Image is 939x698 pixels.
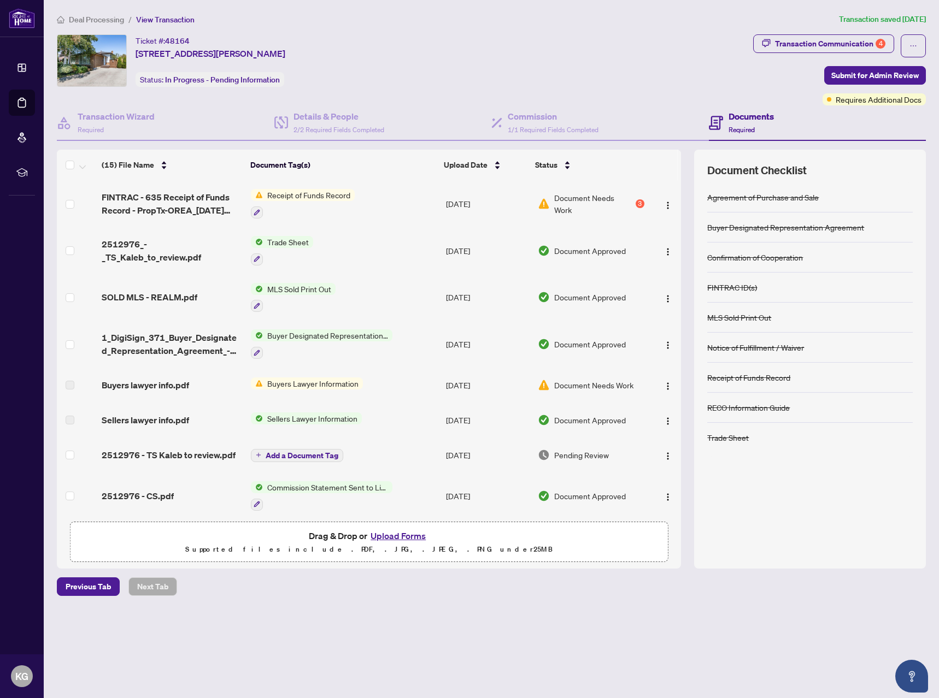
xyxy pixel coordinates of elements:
[165,36,190,46] span: 48164
[57,577,120,596] button: Previous Tab
[664,382,672,391] img: Logo
[554,192,633,216] span: Document Needs Work
[659,487,677,505] button: Logo
[78,126,104,134] span: Required
[102,191,242,217] span: FINTRAC - 635 Receipt of Funds Record - PropTx-OREA_[DATE] 18_40_01.pdf
[554,245,626,257] span: Document Approved
[554,449,609,461] span: Pending Review
[753,34,894,53] button: Transaction Communication4
[775,35,885,52] div: Transaction Communication
[442,227,534,274] td: [DATE]
[659,242,677,259] button: Logo
[102,238,242,264] span: 2512976_-_TS_Kaleb_to_review.pdf
[136,72,284,87] div: Status:
[531,150,645,180] th: Status
[251,189,263,201] img: Status Icon
[15,669,28,684] span: KG
[102,413,189,427] span: Sellers lawyer info.pdf
[442,437,534,472] td: [DATE]
[136,47,285,60] span: [STREET_ADDRESS][PERSON_NAME]
[9,8,35,28] img: logo
[707,431,749,443] div: Trade Sheet
[664,452,672,460] img: Logo
[251,329,263,341] img: Status Icon
[256,452,261,458] span: plus
[263,481,392,493] span: Commission Statement Sent to Listing Brokerage
[102,331,242,357] span: 1_DigiSign_371_Buyer_Designated_Representation_Agreement_-_PropTx-[PERSON_NAME].pdf
[707,281,757,293] div: FINTRAC ID(s)
[102,448,236,462] span: 2512976 - TS Kaleb to review.pdf
[664,493,672,501] img: Logo
[442,472,534,519] td: [DATE]
[442,368,534,403] td: [DATE]
[729,126,755,134] span: Required
[294,110,384,123] h4: Details & People
[263,329,392,341] span: Buyer Designated Representation Agreement
[707,251,803,263] div: Confirmation of Cooperation
[729,110,774,123] h4: Documents
[707,401,790,413] div: RECO Information Guide
[538,198,550,210] img: Document Status
[71,522,667,563] span: Drag & Drop orUpload FormsSupported files include .PDF, .JPG, .JPEG, .PNG under25MB
[554,490,626,502] span: Document Approved
[836,93,922,105] span: Requires Additional Docs
[57,16,64,23] span: home
[251,329,392,359] button: Status IconBuyer Designated Representation Agreement
[508,110,598,123] h4: Commission
[78,110,155,123] h4: Transaction Wizard
[102,159,154,171] span: (15) File Name
[664,341,672,350] img: Logo
[294,126,384,134] span: 2/2 Required Fields Completed
[664,247,672,256] img: Logo
[659,376,677,394] button: Logo
[251,236,263,248] img: Status Icon
[136,15,195,25] span: View Transaction
[251,189,355,218] button: Status IconReceipt of Funds Record
[707,163,807,178] span: Document Checklist
[659,446,677,464] button: Logo
[538,338,550,350] img: Document Status
[824,66,926,85] button: Submit for Admin Review
[128,577,177,596] button: Next Tab
[707,311,771,323] div: MLS Sold Print Out
[707,341,804,353] div: Notice of Fulfillment / Waiver
[442,403,534,437] td: [DATE]
[309,529,429,543] span: Drag & Drop or
[263,283,336,295] span: MLS Sold Print Out
[895,660,928,693] button: Open asap
[839,13,926,26] article: Transaction saved [DATE]
[538,379,550,391] img: Document Status
[263,412,362,424] span: Sellers Lawyer Information
[263,189,355,201] span: Receipt of Funds Record
[442,180,534,227] td: [DATE]
[707,371,790,383] div: Receipt of Funds Record
[251,481,263,493] img: Status Icon
[251,377,263,389] img: Status Icon
[538,490,550,502] img: Document Status
[442,274,534,321] td: [DATE]
[66,578,111,595] span: Previous Tab
[554,414,626,426] span: Document Approved
[77,543,661,556] p: Supported files include .PDF, .JPG, .JPEG, .PNG under 25 MB
[136,34,190,47] div: Ticket #:
[57,35,126,86] img: IMG-E12297195_1.jpg
[97,150,246,180] th: (15) File Name
[102,489,174,502] span: 2512976 - CS.pdf
[876,39,885,49] div: 4
[251,412,362,424] button: Status IconSellers Lawyer Information
[664,201,672,210] img: Logo
[266,452,338,459] span: Add a Document Tag
[554,379,633,391] span: Document Needs Work
[251,283,263,295] img: Status Icon
[128,13,132,26] li: /
[263,377,363,389] span: Buyers Lawyer Information
[251,283,336,312] button: Status IconMLS Sold Print Out
[538,449,550,461] img: Document Status
[538,245,550,257] img: Document Status
[664,294,672,303] img: Logo
[251,377,363,389] button: Status IconBuyers Lawyer Information
[659,335,677,353] button: Logo
[442,321,534,368] td: [DATE]
[659,195,677,212] button: Logo
[263,236,313,248] span: Trade Sheet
